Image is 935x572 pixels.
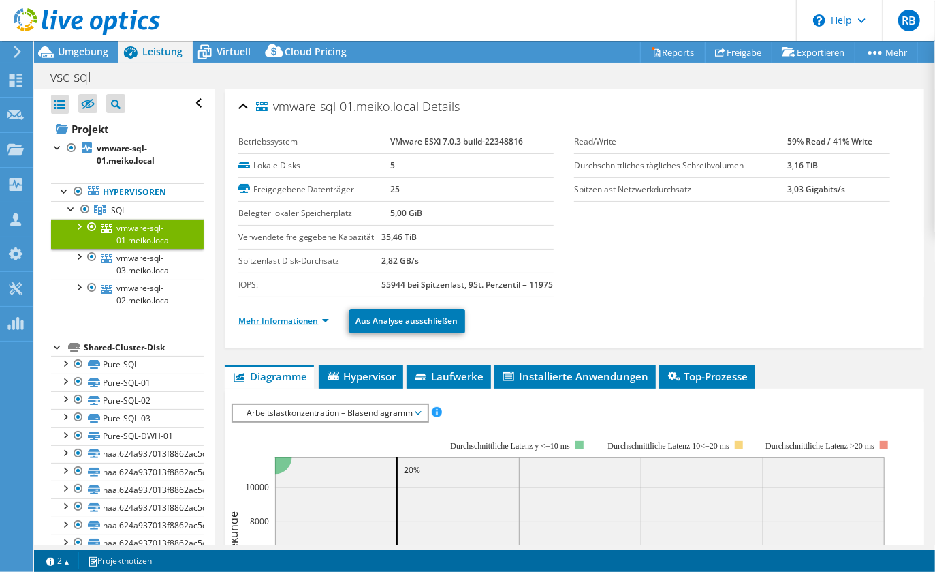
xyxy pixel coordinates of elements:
span: SQL [111,205,126,216]
b: 5 [390,160,395,171]
a: naa.624a937013f8862ac5d04fa30637702b [51,481,204,498]
span: RB [898,10,920,31]
b: 35,46 TiB [381,231,417,243]
div: Shared-Cluster-Disk [84,340,204,356]
span: Details [423,98,460,115]
label: Belegter lokaler Speicherplatz [238,207,390,220]
a: Freigabe [705,42,772,63]
label: Spitzenlast Netzwerkdurchsatz [574,183,787,196]
label: Durchschnittliches tägliches Schreibvolumen [574,159,787,172]
label: Lokale Disks [238,159,390,172]
span: vmware-sql-01.meiko.local [256,100,419,114]
a: SQL [51,201,204,219]
a: Pure-SQL-DWH-01 [51,427,204,445]
span: Cloud Pricing [285,45,347,58]
label: Spitzenlast Disk-Durchsatz [238,254,382,268]
a: Projekt [51,118,204,140]
span: Laufwerke [413,370,484,383]
label: Betriebssystem [238,135,390,149]
text: 10000 [245,481,269,493]
a: Reports [640,42,706,63]
span: Installierte Anwendungen [501,370,649,383]
span: Hypervisor [326,370,396,383]
b: 59% Read / 41% Write [787,136,872,147]
label: Freigegebene Datenträger [238,183,390,196]
a: Pure-SQL [51,356,204,374]
a: Exportieren [772,42,855,63]
a: Aus Analyse ausschließen [349,309,465,333]
label: IOPS: [238,278,382,292]
a: Pure-SQL-01 [51,374,204,391]
span: Top-Prozesse [666,370,748,383]
tspan: Durchschnittliche Latenz 10<=20 ms [607,441,729,451]
h1: vsc-sql [44,70,112,85]
b: 25 [390,183,400,195]
span: Leistung [142,45,183,58]
a: Pure-SQL-02 [51,391,204,409]
b: 5,00 GiB [390,207,422,219]
a: naa.624a937013f8862ac5d04fa30831c9f9 [51,498,204,516]
a: naa.624a937013f8862ac5d04fa308a5a4b7 [51,445,204,463]
svg: \n [813,14,825,27]
text: 20% [404,464,420,476]
a: 2 [37,552,79,569]
a: naa.624a937013f8862ac5d04fa308a8822c [51,535,204,552]
span: Diagramme [232,370,307,383]
text: 8000 [250,515,269,527]
a: vmware-sql-01.meiko.local [51,140,204,170]
b: vmware-sql-01.meiko.local [97,142,155,166]
a: naa.624a937013f8862ac5d04fa308a6e586 [51,463,204,481]
a: naa.624a937013f8862ac5d04fa308a8822b [51,517,204,535]
b: 3,16 TiB [787,160,818,171]
span: Arbeitslastkonzentration – Blasendiagramm [240,405,420,421]
a: Mehr [855,42,918,63]
span: Virtuell [217,45,251,58]
a: Projektnotizen [78,552,161,569]
a: vmware-sql-03.meiko.local [51,249,204,279]
a: vmware-sql-01.meiko.local [51,219,204,249]
label: Read/Write [574,135,787,149]
label: Verwendete freigegebene Kapazität [238,230,382,244]
a: Pure-SQL-03 [51,409,204,427]
b: 55944 bei Spitzenlast, 95t. Perzentil = 11975 [381,279,553,290]
text: Durchschnittliche Latenz >20 ms [765,441,874,451]
b: 2,82 GB/s [381,255,419,267]
a: vmware-sql-02.meiko.local [51,280,204,310]
b: 3,03 Gigabits/s [787,183,845,195]
a: Hypervisoren [51,183,204,201]
tspan: Durchschnittliche Latenz y <=10 ms [450,441,570,451]
span: Umgebung [58,45,108,58]
b: VMware ESXi 7.0.3 build-22348816 [390,136,523,147]
a: Mehr Informationen [238,315,329,327]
